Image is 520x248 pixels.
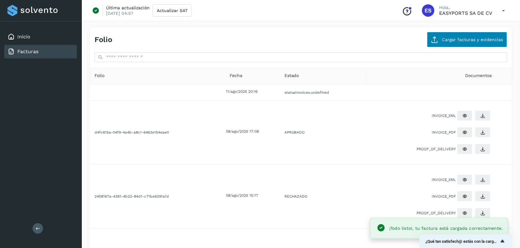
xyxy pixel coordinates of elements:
div: Inicio [4,30,77,44]
p: Hola, [439,5,492,10]
a: Facturas [17,49,38,54]
span: ¡Todo listo!, tu factura está cargada correctamente. [389,226,503,231]
span: INVOICE_PDF [432,194,456,199]
span: Cargar facturas y evidencias [442,37,503,42]
span: Estado [284,72,299,79]
span: INVOICE_XML [432,113,456,118]
button: Mostrar encuesta - ¿Qué tan satisfech@ estás con la carga de tus facturas? [426,237,506,245]
span: Documentos [465,72,492,79]
p: EASYPORTS SA DE CV [439,10,492,16]
a: Inicio [17,34,30,40]
td: APROBADO [280,100,365,165]
h4: Folio [95,35,112,44]
div: Facturas [4,45,77,58]
div: 08/ago/2025 17:08 [226,129,278,134]
span: INVOICE_PDF [432,130,456,135]
p: Última actualización [106,5,150,11]
button: Actualizar SAT [153,4,192,17]
span: INVOICE_XML [432,177,456,182]
span: ¿Qué tan satisfech@ estás con la carga de tus facturas? [426,239,499,244]
div: 08/ago/2025 15:17 [226,193,278,198]
div: 11/ago/2025 20:16 [226,89,278,94]
td: RECHAZADO [280,165,365,229]
span: Fecha [230,72,242,79]
span: Folio [95,72,104,79]
span: PROOF_OF_DELIVERY [416,146,456,152]
span: Actualizar SAT [157,8,187,13]
td: statusInvoices.undefined [280,84,365,100]
td: d4fc615a-04f9-4a4b-a8c1-6463e154eae0 [90,100,225,165]
p: [DATE] 04:57 [106,11,133,16]
button: Cargar facturas y evidencias [427,32,507,47]
span: PROOF_OF_DELIVERY [416,210,456,216]
td: 2458167a-4361-4b22-84d1-c71be6291a1d [90,165,225,229]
